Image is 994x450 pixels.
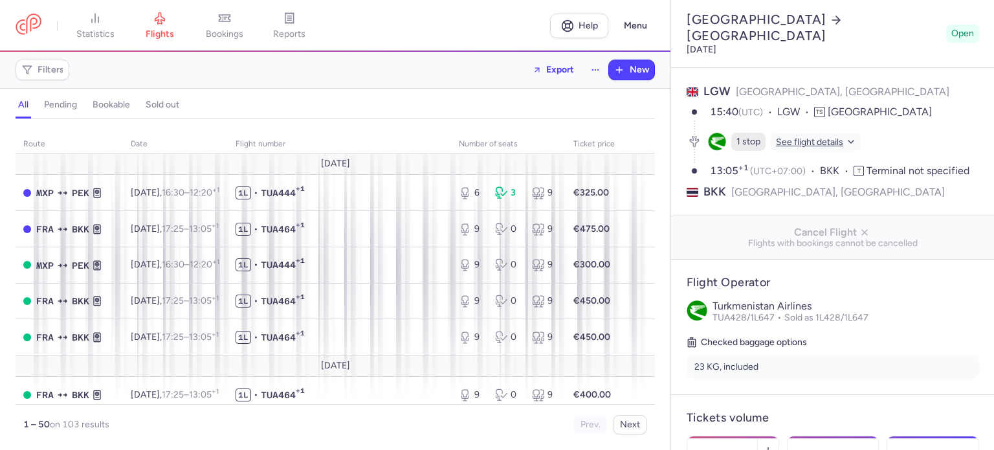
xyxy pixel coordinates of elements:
time: 17:25 [162,332,184,343]
span: Export [546,65,574,74]
span: TS [814,107,825,117]
div: 9 [532,258,558,271]
strong: €450.00 [573,332,610,343]
span: +1 [296,256,305,269]
time: 15:40 [710,106,738,118]
h2: [GEOGRAPHIC_DATA] [GEOGRAPHIC_DATA] [687,12,941,44]
span: statistics [76,28,115,40]
span: FRA [36,388,54,402]
div: 9 [459,331,485,344]
span: +1 [296,221,305,234]
time: 12:20 [190,187,219,198]
span: BKK [703,184,726,200]
th: Ticket price [566,135,623,154]
button: Menu [616,14,655,38]
th: route [16,135,123,154]
a: Help [550,14,608,38]
div: 0 [495,258,521,271]
span: 1L [236,258,251,271]
div: 3 [495,186,521,199]
h4: Tickets volume [687,411,979,425]
div: 9 [459,295,485,308]
span: T [854,166,864,176]
span: TUA464 [261,295,296,308]
span: 1 stop [736,135,760,148]
span: TUA428/1L647 [712,312,784,323]
span: TUA444 [261,186,296,199]
strong: 1 – 50 [23,419,50,430]
span: • [254,186,258,199]
sup: +1 [738,163,749,172]
span: +1 [296,293,305,306]
span: [DATE], [131,295,219,306]
span: Filters [38,65,64,75]
span: – [162,259,219,270]
time: 13:05 [189,389,219,400]
sup: +1 [212,258,219,266]
th: number of seats [451,135,566,154]
button: New [609,60,654,80]
span: on 103 results [50,419,109,430]
strong: €325.00 [573,187,609,198]
sup: +1 [212,387,219,396]
span: [DATE] [321,361,350,371]
a: statistics [63,12,127,40]
a: flights [127,12,192,40]
span: TUA464 [261,331,296,344]
span: BKK [72,388,89,402]
span: flights [146,28,174,40]
div: 9 [532,295,558,308]
span: • [254,223,258,236]
th: Flight number [228,135,451,154]
th: date [123,135,228,154]
span: PEK [72,258,89,273]
span: [DATE], [131,187,219,198]
div: 9 [459,223,485,236]
span: • [254,331,258,344]
span: FRA [36,294,54,308]
span: MXP [36,258,54,273]
time: 13:05 [189,223,219,234]
span: Open [951,27,974,40]
time: 16:30 [162,187,184,198]
h4: pending [44,99,77,111]
strong: €400.00 [573,389,611,400]
sup: +1 [212,294,219,302]
span: BKK [820,164,854,179]
span: 1L [236,388,251,401]
span: +1 [296,185,305,197]
span: 1L [236,186,251,199]
span: 1L [236,223,251,236]
figure: T5 airline logo [708,133,726,151]
strong: €450.00 [573,295,610,306]
time: 17:25 [162,223,184,234]
span: Sold as 1L428/1L647 [784,312,868,323]
span: BKK [72,330,89,344]
div: 9 [459,388,485,401]
div: 9 [532,186,558,199]
div: 6 [459,186,485,199]
li: 23 KG, included [687,355,979,379]
span: – [162,332,219,343]
time: 13:05 [189,295,219,306]
div: 9 [532,331,558,344]
span: reports [273,28,305,40]
span: [DATE], [131,259,219,270]
a: CitizenPlane red outlined logo [16,14,41,38]
span: FRA [36,330,54,344]
span: – [162,187,219,198]
span: FRA [36,222,54,236]
a: bookings [192,12,257,40]
span: PEK [72,186,89,200]
div: 9 [532,223,558,236]
span: – [162,295,219,306]
span: • [254,295,258,308]
span: (UTC+07:00) [750,166,806,177]
button: Filters [16,60,69,80]
span: • [254,258,258,271]
div: 9 [532,388,558,401]
span: 1L [236,295,251,308]
time: 13:05 [710,164,750,177]
div: 0 [495,388,521,401]
span: LGW [703,84,731,98]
